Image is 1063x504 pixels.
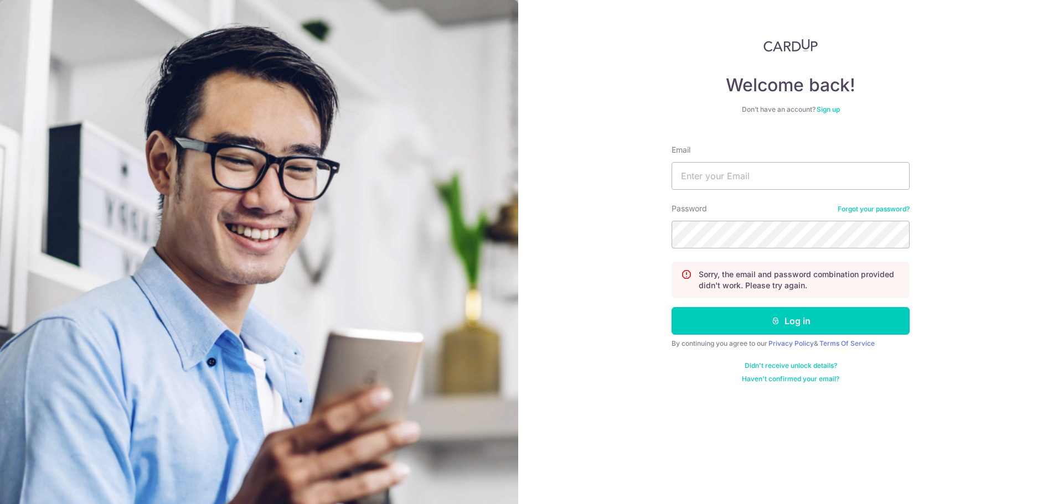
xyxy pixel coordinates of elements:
div: By continuing you agree to our & [672,339,910,348]
img: CardUp Logo [763,39,818,52]
a: Forgot your password? [838,205,910,214]
a: Sign up [817,105,840,113]
button: Log in [672,307,910,335]
label: Password [672,203,707,214]
div: Don’t have an account? [672,105,910,114]
a: Terms Of Service [819,339,875,347]
a: Haven't confirmed your email? [742,375,839,383]
a: Privacy Policy [768,339,814,347]
input: Enter your Email [672,162,910,190]
label: Email [672,144,690,155]
h4: Welcome back! [672,74,910,96]
a: Didn't receive unlock details? [745,361,837,370]
p: Sorry, the email and password combination provided didn't work. Please try again. [699,269,900,291]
